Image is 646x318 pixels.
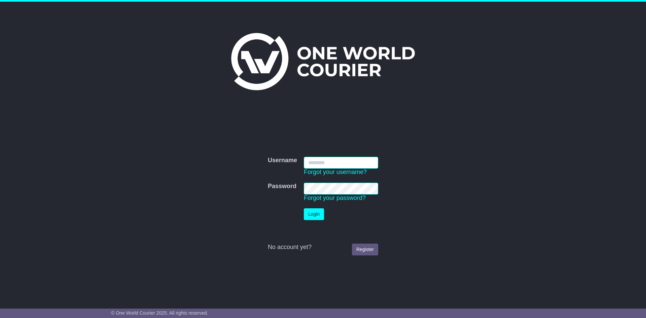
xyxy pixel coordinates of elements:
[352,244,378,255] a: Register
[268,244,378,251] div: No account yet?
[304,169,367,175] a: Forgot your username?
[111,310,208,316] span: © One World Courier 2025. All rights reserved.
[268,157,297,164] label: Username
[304,208,324,220] button: Login
[231,33,415,90] img: One World
[268,183,296,190] label: Password
[304,195,366,201] a: Forgot your password?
